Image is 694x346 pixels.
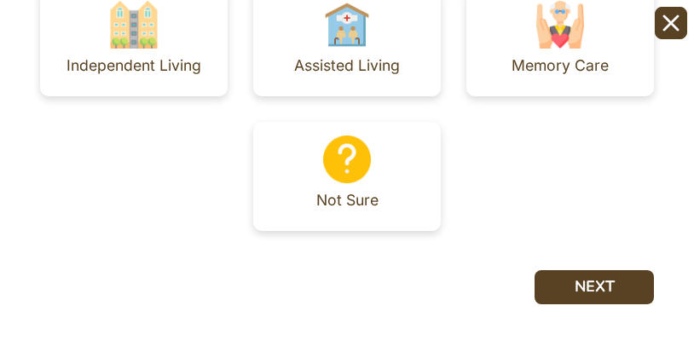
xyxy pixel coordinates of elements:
[110,1,158,49] img: IL.png
[294,58,400,73] div: Assisted Living
[323,1,371,49] img: AL.png
[316,193,379,208] div: Not Sure
[67,58,201,73] div: Independent Living
[323,136,371,183] img: not-sure.png
[535,270,654,304] button: NEXT
[512,58,609,73] div: Memory Care
[655,7,687,39] button: Close
[536,1,584,49] img: MC.png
